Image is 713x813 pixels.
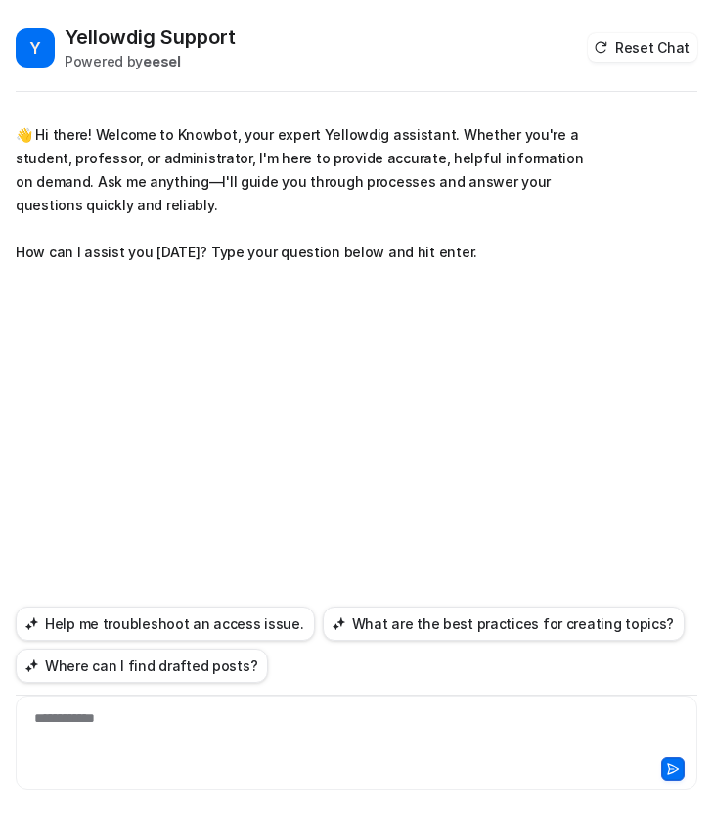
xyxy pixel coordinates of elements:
button: Where can I find drafted posts? [16,649,268,683]
button: What are the best practices for creating topics? [323,607,686,641]
b: eesel [143,53,181,69]
div: Powered by [65,51,236,71]
p: 👋 Hi there! Welcome to Knowbot, your expert Yellowdig assistant. Whether you're a student, profes... [16,123,588,264]
h2: Yellowdig Support [65,23,236,51]
button: Reset Chat [588,33,697,62]
button: Help me troubleshoot an access issue. [16,607,315,641]
span: Y [16,28,55,68]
